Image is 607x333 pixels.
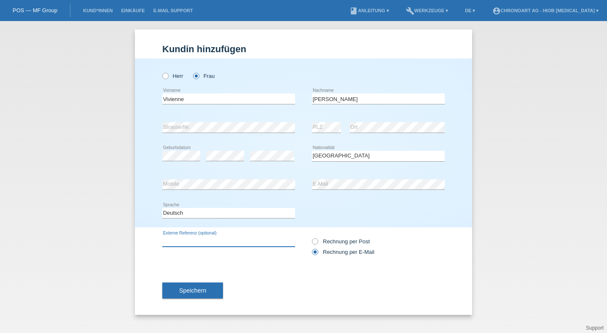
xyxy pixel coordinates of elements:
a: POS — MF Group [13,7,57,13]
a: DE ▾ [461,8,479,13]
span: Speichern [179,287,206,294]
input: Herr [162,73,168,78]
input: Frau [193,73,199,78]
a: Einkäufe [117,8,149,13]
i: book [349,7,358,15]
a: E-Mail Support [149,8,197,13]
i: build [406,7,414,15]
a: Kund*innen [79,8,117,13]
button: Speichern [162,282,223,298]
a: bookAnleitung ▾ [345,8,393,13]
input: Rechnung per Post [312,238,317,249]
i: account_circle [492,7,501,15]
label: Rechnung per Post [312,238,370,245]
a: buildWerkzeuge ▾ [402,8,453,13]
label: Rechnung per E-Mail [312,249,374,255]
label: Herr [162,73,183,79]
input: Rechnung per E-Mail [312,249,317,259]
h1: Kundin hinzufügen [162,44,445,54]
a: Support [586,325,604,331]
a: account_circleChronoart AG - Hiob [MEDICAL_DATA] ▾ [488,8,603,13]
label: Frau [193,73,215,79]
